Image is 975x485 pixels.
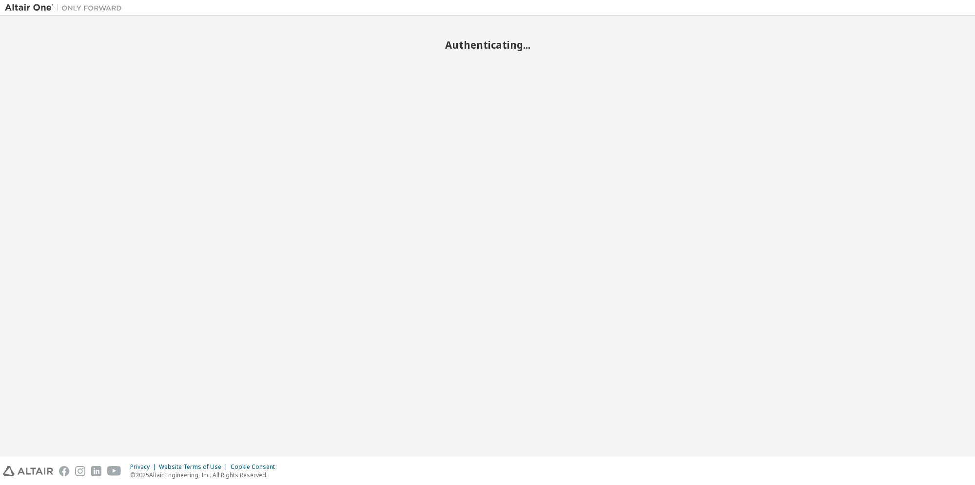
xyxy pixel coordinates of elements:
div: Website Terms of Use [159,463,231,471]
h2: Authenticating... [5,38,970,51]
img: youtube.svg [107,466,121,476]
p: © 2025 Altair Engineering, Inc. All Rights Reserved. [130,471,281,479]
div: Cookie Consent [231,463,281,471]
img: altair_logo.svg [3,466,53,476]
img: linkedin.svg [91,466,101,476]
img: facebook.svg [59,466,69,476]
img: Altair One [5,3,127,13]
img: instagram.svg [75,466,85,476]
div: Privacy [130,463,159,471]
